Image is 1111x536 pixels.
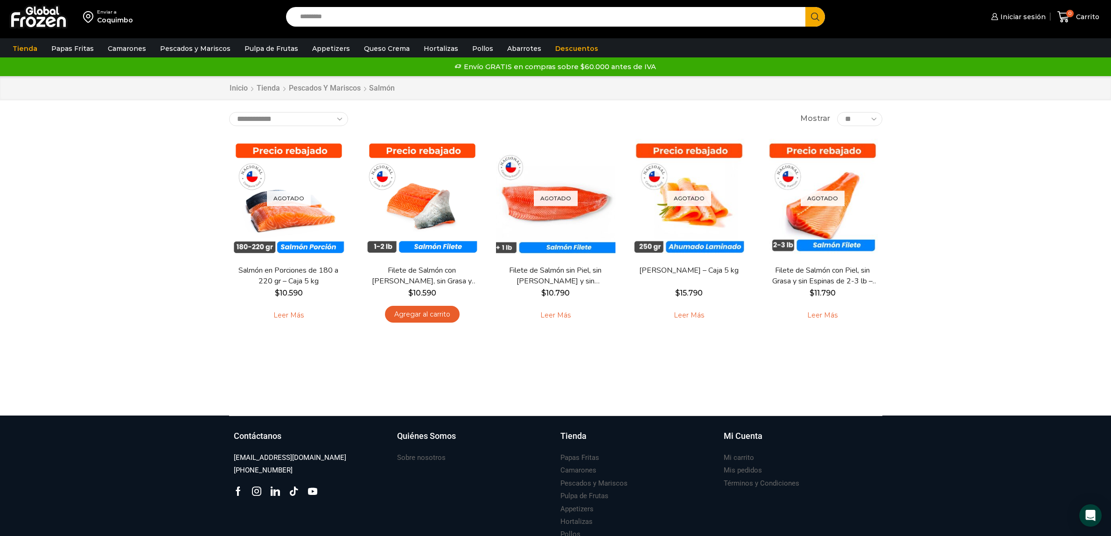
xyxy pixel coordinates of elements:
[8,40,42,57] a: Tienda
[724,477,799,490] a: Términos y Condiciones
[541,289,570,297] bdi: 10.790
[397,430,456,442] h3: Quiénes Somos
[560,451,599,464] a: Papas Fritas
[408,289,413,297] span: $
[234,430,388,451] a: Contáctanos
[97,15,133,25] div: Coquimbo
[675,289,680,297] span: $
[275,289,279,297] span: $
[560,517,593,527] h3: Hortalizas
[468,40,498,57] a: Pollos
[560,430,587,442] h3: Tienda
[551,40,603,57] a: Descuentos
[1066,10,1074,17] span: 0
[359,40,414,57] a: Queso Crema
[240,40,303,57] a: Pulpa de Frutas
[998,12,1046,21] span: Iniciar sesión
[397,451,446,464] a: Sobre nosotros
[47,40,98,57] a: Papas Fritas
[724,464,762,477] a: Mis pedidos
[235,265,342,287] a: Salmón en Porciones de 180 a 220 gr – Caja 5 kg
[769,265,876,287] a: Filete de Salmón con Piel, sin Grasa y sin Espinas de 2-3 lb – Premium – Caja 10 kg
[256,83,280,94] a: Tienda
[805,7,825,27] button: Search button
[503,40,546,57] a: Abarrotes
[267,190,311,206] p: Agotado
[801,190,845,206] p: Agotado
[234,464,293,477] a: [PHONE_NUMBER]
[229,112,348,126] select: Pedido de la tienda
[560,491,608,501] h3: Pulpa de Frutas
[534,190,578,206] p: Agotado
[526,306,585,325] a: Leé más sobre “Filete de Salmón sin Piel, sin Grasa y sin Espinas – Caja 10 Kg”
[724,451,754,464] a: Mi carrito
[724,465,762,475] h3: Mis pedidos
[800,113,830,124] span: Mostrar
[724,453,754,463] h3: Mi carrito
[724,479,799,488] h3: Términos y Condiciones
[103,40,151,57] a: Camarones
[419,40,463,57] a: Hortalizas
[234,453,346,463] h3: [EMAIL_ADDRESS][DOMAIN_NAME]
[1074,12,1099,21] span: Carrito
[560,504,594,514] h3: Appetizers
[989,7,1046,26] a: Iniciar sesión
[724,430,878,451] a: Mi Cuenta
[560,453,599,463] h3: Papas Fritas
[667,190,711,206] p: Agotado
[385,306,460,323] a: Agregar al carrito: “Filete de Salmón con Piel, sin Grasa y sin Espinas 1-2 lb – Caja 10 Kg”
[234,451,346,464] a: [EMAIL_ADDRESS][DOMAIN_NAME]
[229,83,248,94] a: Inicio
[408,289,436,297] bdi: 10.590
[810,289,814,297] span: $
[397,453,446,463] h3: Sobre nosotros
[259,306,318,325] a: Leé más sobre “Salmón en Porciones de 180 a 220 gr - Caja 5 kg”
[541,289,546,297] span: $
[560,515,593,528] a: Hortalizas
[560,503,594,515] a: Appetizers
[234,430,281,442] h3: Contáctanos
[369,84,395,92] h1: Salmón
[234,465,293,475] h3: [PHONE_NUMBER]
[810,289,836,297] bdi: 11.790
[635,265,742,276] a: [PERSON_NAME] – Caja 5 kg
[155,40,235,57] a: Pescados y Mariscos
[83,9,97,25] img: address-field-icon.svg
[368,265,475,287] a: Filete de Salmón con [PERSON_NAME], sin Grasa y sin Espinas 1-2 lb – Caja 10 Kg
[560,477,628,490] a: Pescados y Mariscos
[307,40,355,57] a: Appetizers
[659,306,719,325] a: Leé más sobre “Salmón Ahumado Laminado - Caja 5 kg”
[560,465,596,475] h3: Camarones
[560,490,608,502] a: Pulpa de Frutas
[275,289,303,297] bdi: 10.590
[560,479,628,488] h3: Pescados y Mariscos
[560,464,596,477] a: Camarones
[288,83,361,94] a: Pescados y Mariscos
[229,83,395,94] nav: Breadcrumb
[97,9,133,15] div: Enviar a
[724,430,762,442] h3: Mi Cuenta
[675,289,703,297] bdi: 15.790
[793,306,852,325] a: Leé más sobre “Filete de Salmón con Piel, sin Grasa y sin Espinas de 2-3 lb - Premium - Caja 10 kg”
[560,430,714,451] a: Tienda
[1079,504,1102,527] div: Open Intercom Messenger
[397,430,551,451] a: Quiénes Somos
[1055,6,1102,28] a: 0 Carrito
[502,265,609,287] a: Filete de Salmón sin Piel, sin [PERSON_NAME] y sin [PERSON_NAME] – Caja 10 Kg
